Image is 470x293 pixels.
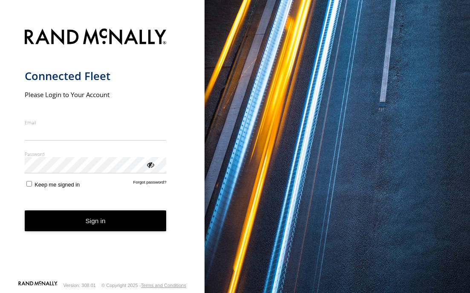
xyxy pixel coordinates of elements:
[25,151,167,157] label: Password
[25,210,167,231] button: Sign in
[146,160,154,169] div: ViewPassword
[25,27,167,49] img: Rand McNally
[35,181,80,188] span: Keep me signed in
[18,281,58,290] a: Visit our Website
[25,69,167,83] h1: Connected Fleet
[25,90,167,99] h2: Please Login to Your Account
[63,283,96,288] div: Version: 308.01
[133,180,167,188] a: Forgot password?
[25,23,180,280] form: main
[25,119,167,126] label: Email
[26,181,32,187] input: Keep me signed in
[101,283,186,288] div: © Copyright 2025 -
[141,283,186,288] a: Terms and Conditions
